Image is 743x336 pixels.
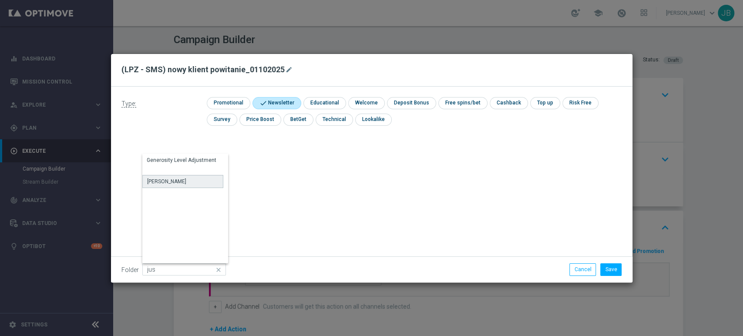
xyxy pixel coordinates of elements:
h2: (LPZ - SMS) nowy klient powitanie_01102025 [121,64,285,75]
button: Cancel [569,263,596,276]
div: Press SPACE to select this row. [142,175,223,188]
button: Save [600,263,622,276]
label: Folder [121,266,139,274]
div: Press SPACE to select this row. [142,154,223,175]
span: Type: [121,100,136,108]
div: Generosity Level Adjustment [147,156,216,164]
div: [PERSON_NAME] [147,178,186,185]
i: mode_edit [286,66,292,73]
button: mode_edit [285,64,296,75]
i: close [215,264,223,276]
input: Quick find [142,263,226,276]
